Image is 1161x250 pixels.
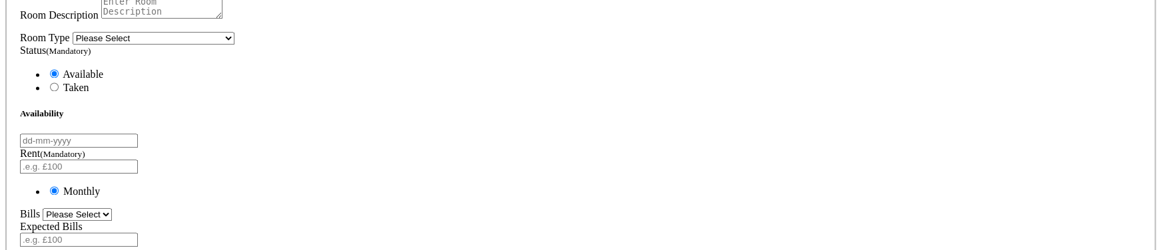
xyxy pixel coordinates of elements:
[63,186,100,197] span: Monthly
[20,134,138,148] input: dd-mm-yyyy
[63,82,89,93] span: Taken
[20,9,99,21] label: Room Description
[20,221,83,232] label: Expected Bills
[50,186,59,195] input: Monthly
[50,82,59,91] input: Taken
[20,148,85,159] label: Rent
[63,68,103,80] span: Available
[20,233,138,247] input: .e.g. £100
[50,69,59,78] input: Available
[20,32,70,43] label: Room Type
[40,149,85,159] small: (Mandatory)
[46,46,91,56] small: (Mandatory)
[20,108,1141,119] h5: Availability
[20,208,40,219] label: Bills
[20,160,138,174] input: .e.g. £100
[20,45,91,56] label: Status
